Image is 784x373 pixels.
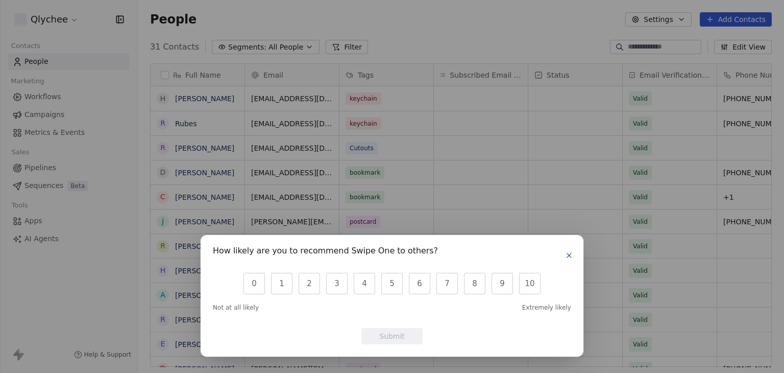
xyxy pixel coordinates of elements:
[519,273,541,294] button: 10
[354,273,375,294] button: 4
[243,273,265,294] button: 0
[464,273,485,294] button: 8
[271,273,292,294] button: 1
[409,273,430,294] button: 6
[492,273,513,294] button: 9
[381,273,403,294] button: 5
[299,273,320,294] button: 2
[213,247,438,258] h1: How likely are you to recommend Swipe One to others?
[436,273,458,294] button: 7
[326,273,348,294] button: 3
[213,304,259,312] span: Not at all likely
[361,328,423,344] button: Submit
[522,304,571,312] span: Extremely likely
